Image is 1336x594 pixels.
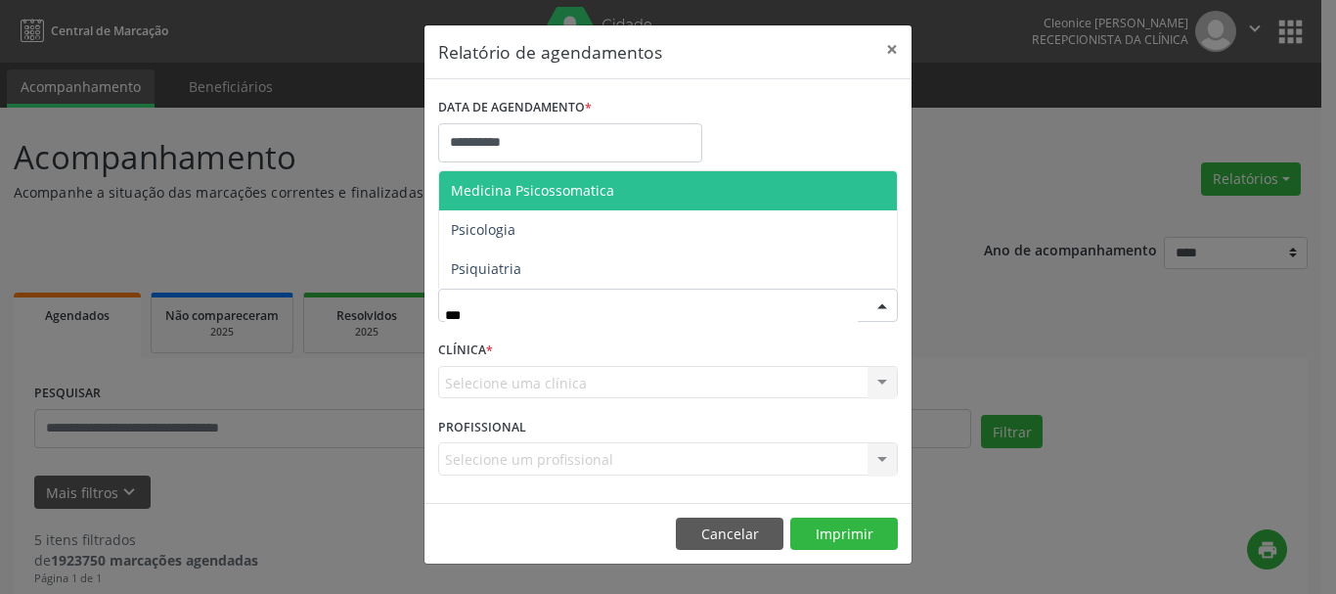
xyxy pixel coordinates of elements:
label: DATA DE AGENDAMENTO [438,93,592,123]
span: Psiquiatria [451,259,521,278]
button: Close [872,25,912,73]
label: CLÍNICA [438,336,493,366]
label: PROFISSIONAL [438,412,526,442]
button: Cancelar [676,518,783,551]
h5: Relatório de agendamentos [438,39,662,65]
span: Medicina Psicossomatica [451,181,614,200]
span: Psicologia [451,220,515,239]
button: Imprimir [790,518,898,551]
